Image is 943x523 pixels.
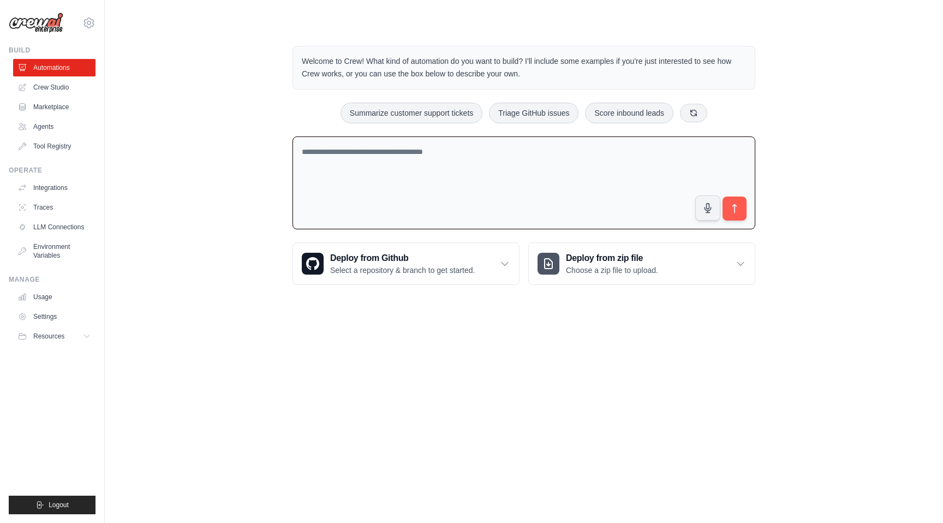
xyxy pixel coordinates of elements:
[13,328,96,345] button: Resources
[13,218,96,236] a: LLM Connections
[585,103,673,123] button: Score inbound leads
[13,199,96,216] a: Traces
[13,288,96,306] a: Usage
[330,265,475,276] p: Select a repository & branch to get started.
[13,238,96,264] a: Environment Variables
[13,79,96,96] a: Crew Studio
[33,332,64,341] span: Resources
[9,46,96,55] div: Build
[302,55,746,80] p: Welcome to Crew! What kind of automation do you want to build? I'll include some examples if you'...
[566,252,658,265] h3: Deploy from zip file
[489,103,578,123] button: Triage GitHub issues
[13,179,96,197] a: Integrations
[9,496,96,514] button: Logout
[888,471,943,523] iframe: Chat Widget
[566,265,658,276] p: Choose a zip file to upload.
[13,59,96,76] a: Automations
[13,308,96,325] a: Settings
[9,275,96,284] div: Manage
[330,252,475,265] h3: Deploy from Github
[13,118,96,135] a: Agents
[341,103,482,123] button: Summarize customer support tickets
[13,98,96,116] a: Marketplace
[9,166,96,175] div: Operate
[49,501,69,509] span: Logout
[13,138,96,155] a: Tool Registry
[9,13,63,33] img: Logo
